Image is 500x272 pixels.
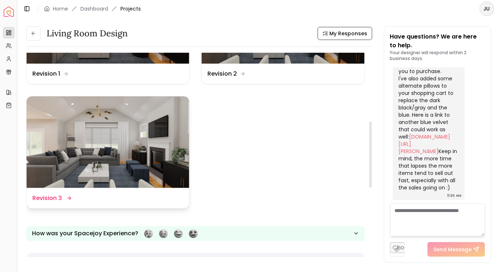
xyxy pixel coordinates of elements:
span: JU [480,2,493,15]
span: My Responses [330,30,368,37]
a: Spacejoy [4,7,14,17]
p: Have questions? We are here to help. [390,32,485,50]
dd: Revision 1 [32,69,60,78]
dd: Revision 2 [207,69,237,78]
a: Revision 3Revision 3 [26,96,190,209]
button: JU [480,1,494,16]
p: How was your Spacejoy Experience? [32,229,138,238]
div: 11:36 AM [448,192,462,199]
span: Projects [120,5,141,12]
div: Hi [PERSON_NAME], It looks like the frame sizes that were used are 20" and 24" square. I added 2 ... [399,2,457,191]
button: How was your Spacejoy Experience?Feeling terribleFeeling badFeeling goodFeeling awesome [26,226,365,241]
a: Dashboard [80,5,108,12]
a: Home [53,5,68,12]
img: Spacejoy Logo [4,7,14,17]
a: [DOMAIN_NAME][URL][PERSON_NAME] [399,133,451,155]
p: Your designer will respond within 2 business days. [390,50,485,61]
img: Revision 3 [27,96,189,188]
dd: Revision 3 [32,194,62,203]
h3: Living Room Design [47,28,128,39]
nav: breadcrumb [44,5,141,12]
button: My Responses [318,27,372,40]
